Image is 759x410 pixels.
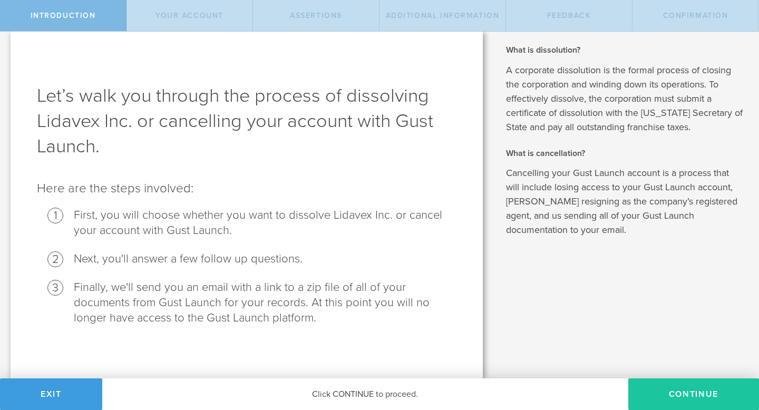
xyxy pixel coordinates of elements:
span: Introduction [31,11,96,20]
span: Feedback [547,11,591,20]
span: Assertions [290,11,342,20]
p: Cancelling your Gust Launch account is a process that will include losing access to your Gust Lau... [506,166,743,237]
div: Click CONTINUE to proceed. [102,378,628,410]
span: Your Account [155,11,223,20]
li: Next, you'll answer a few follow up questions. [74,251,456,267]
li: Finally, we'll send you an email with a link to a zip file of all of your documents from Gust Lau... [74,280,456,326]
h2: What is cancellation? [506,148,743,159]
button: Continue [628,378,759,410]
p: Here are the steps involved: [37,180,456,197]
p: A corporate dissolution is the formal process of closing the corporation and winding down its ope... [506,63,743,134]
h1: Let’s walk you through the process of dissolving Lidavex Inc. or cancelling your account with Gus... [37,83,456,159]
li: First, you will choose whether you want to dissolve Lidavex Inc. or cancel your account with Gust... [74,208,456,238]
span: Additional Information [386,11,500,20]
h2: What is dissolution? [506,44,743,56]
span: Confirmation [663,11,728,20]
